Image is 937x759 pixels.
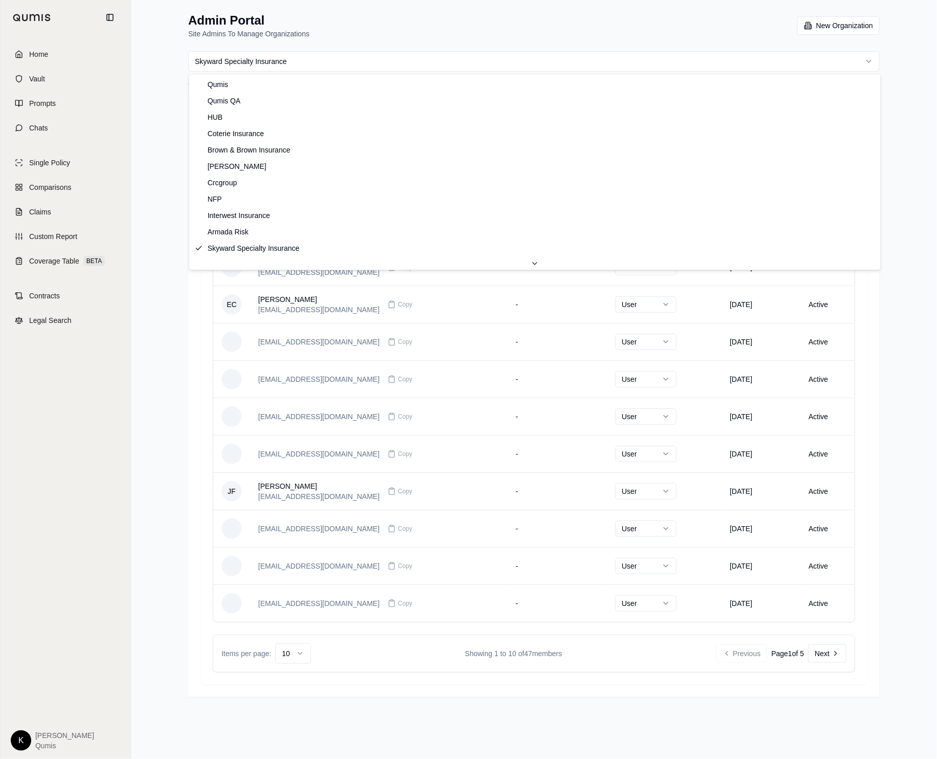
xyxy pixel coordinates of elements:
span: Qumis QA [208,96,241,106]
span: Crcgroup [208,178,237,188]
span: Armada Risk [208,227,249,237]
span: Coterie Insurance [208,128,264,139]
span: NFP [208,194,222,204]
span: Qumis [208,79,228,90]
span: HUB [208,112,223,122]
span: [PERSON_NAME] [208,161,266,171]
span: Skyward Specialty Insurance [208,243,300,253]
span: Brown & Brown Insurance [208,145,291,155]
span: Interwest Insurance [208,210,270,221]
